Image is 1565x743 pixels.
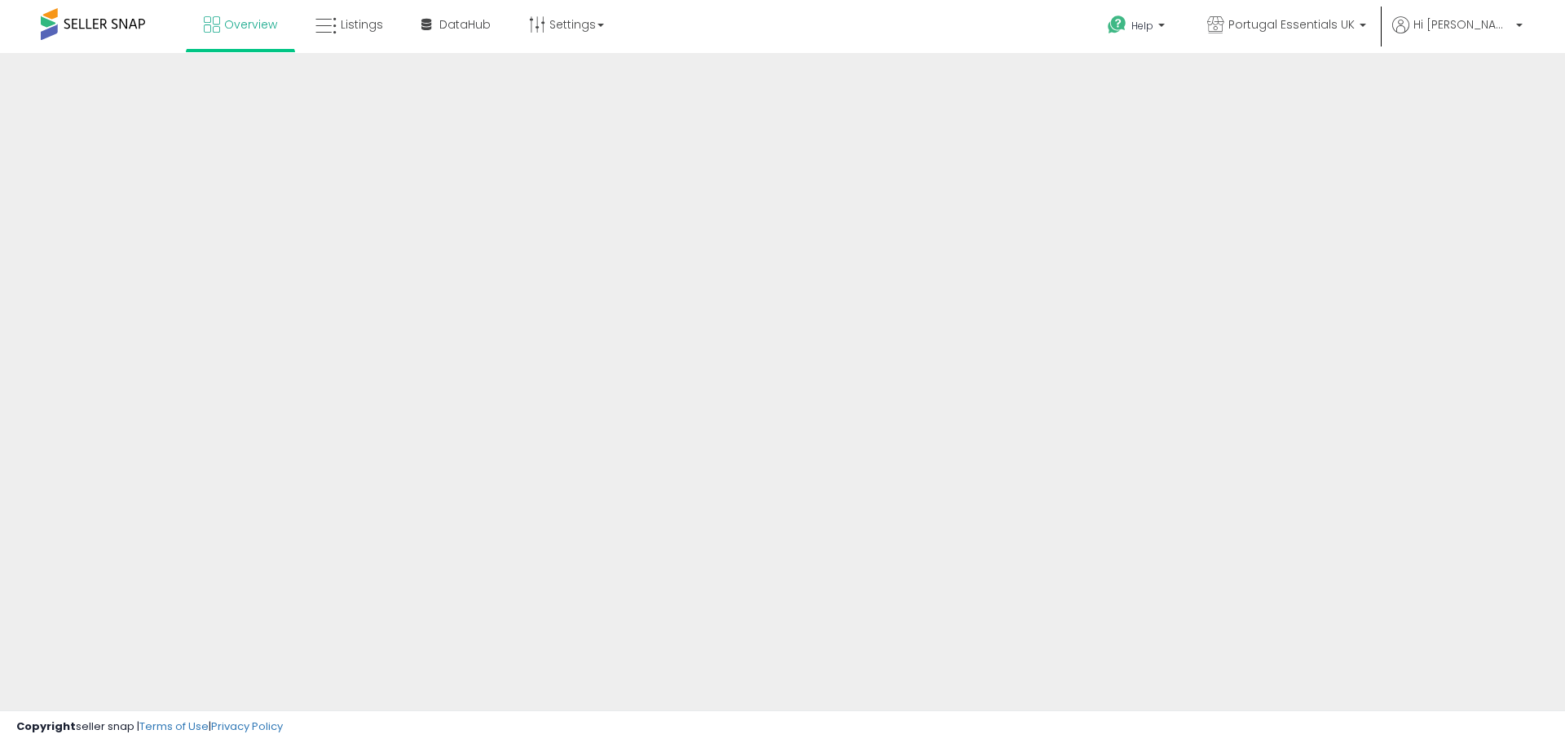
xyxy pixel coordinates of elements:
[16,719,283,735] div: seller snap | |
[439,16,491,33] span: DataHub
[139,719,209,734] a: Terms of Use
[224,16,277,33] span: Overview
[1131,19,1153,33] span: Help
[1228,16,1355,33] span: Portugal Essentials UK
[1095,2,1181,53] a: Help
[211,719,283,734] a: Privacy Policy
[16,719,76,734] strong: Copyright
[1413,16,1511,33] span: Hi [PERSON_NAME]
[1392,16,1523,53] a: Hi [PERSON_NAME]
[1107,15,1127,35] i: Get Help
[341,16,383,33] span: Listings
